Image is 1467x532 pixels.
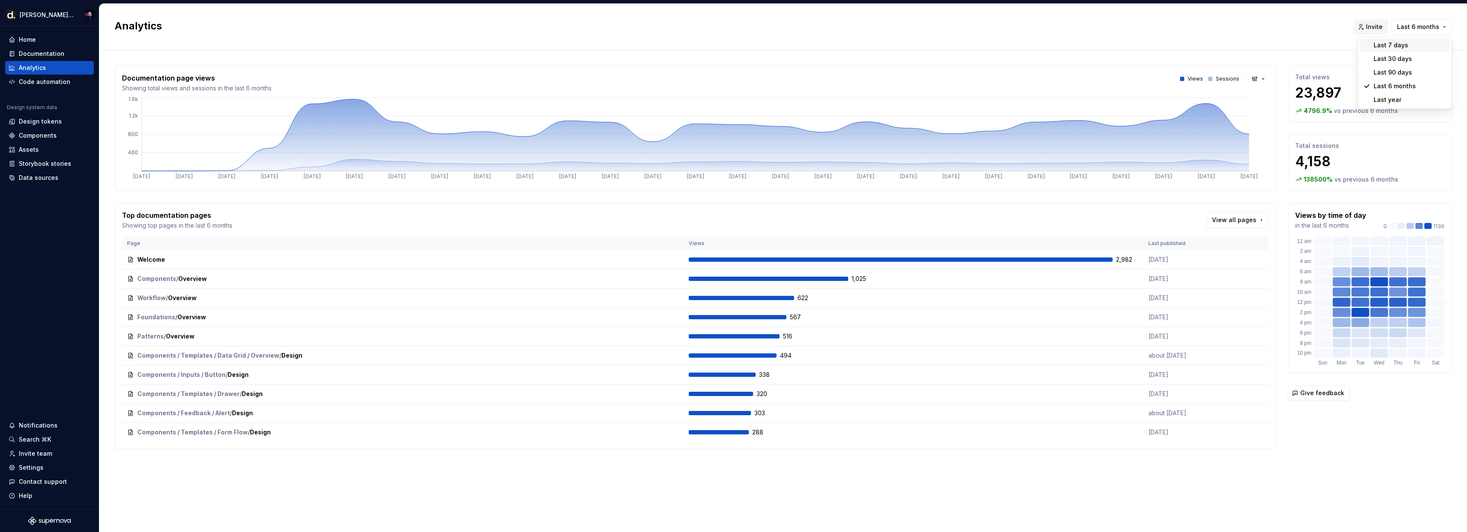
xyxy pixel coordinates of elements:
div: Last year [1374,95,1401,104]
div: Last 30 days [1374,55,1412,63]
div: Suggestions [1358,37,1451,108]
div: Last 6 months [1374,82,1416,90]
div: Last 7 days [1374,41,1408,49]
div: Last 90 days [1374,68,1412,77]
